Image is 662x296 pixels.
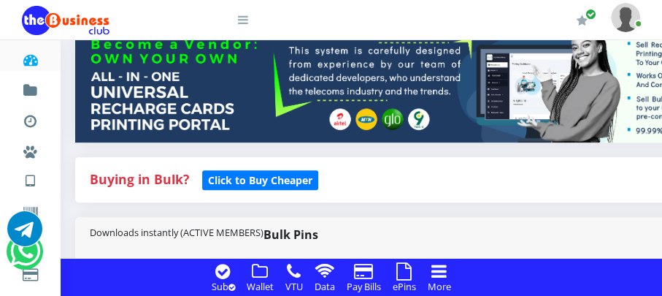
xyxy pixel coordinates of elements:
[55,161,177,186] a: Nigerian VTU
[347,280,381,293] small: Pay Bills
[22,101,39,136] a: Transactions
[315,280,335,293] small: Data
[7,222,42,246] a: Chat for support
[281,278,307,294] a: VTU
[90,170,189,188] strong: Buying in Bulk?
[22,132,39,167] a: Miscellaneous Payments
[208,173,312,187] b: Click to Buy Cheaper
[585,9,596,20] span: Renew/Upgrade Subscription
[10,245,40,269] a: Chat for support
[22,39,39,75] a: Dashboard
[22,161,39,197] a: VTU
[22,193,39,228] a: Vouchers
[212,280,235,293] small: Sub
[388,278,420,294] a: ePins
[22,70,39,105] a: Fund wallet
[207,278,239,294] a: Sub
[90,226,263,240] small: Downloads instantly (ACTIVE MEMBERS)
[342,278,385,294] a: Pay Bills
[242,278,278,294] a: Wallet
[22,6,109,35] img: Logo
[577,15,588,26] i: Renew/Upgrade Subscription
[247,280,274,293] small: Wallet
[202,170,318,188] a: Click to Buy Cheaper
[310,278,339,294] a: Data
[393,280,416,293] small: ePins
[285,280,303,293] small: VTU
[611,3,640,31] img: User
[428,280,451,293] small: More
[55,182,177,207] a: International VTU
[22,254,39,289] a: Cable TV, Electricity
